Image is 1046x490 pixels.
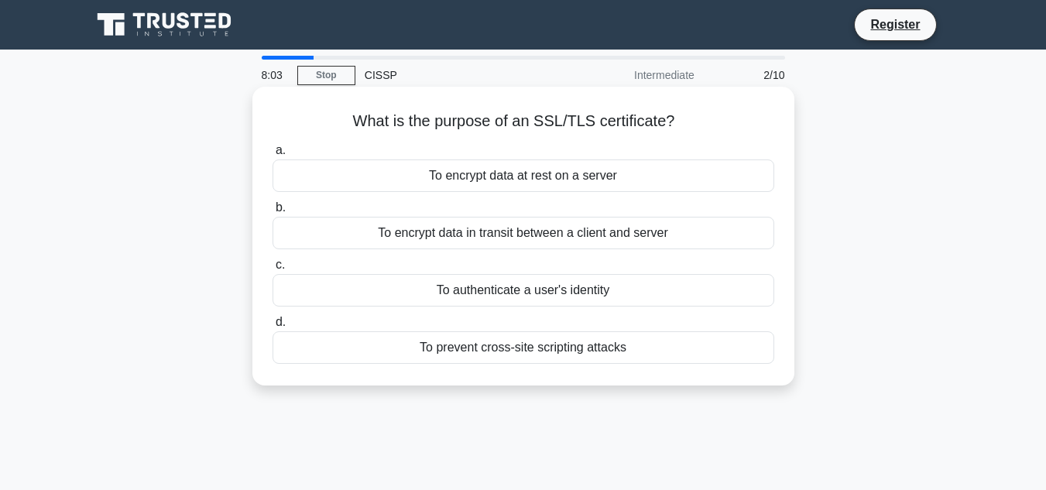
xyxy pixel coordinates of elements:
span: c. [276,258,285,271]
div: To encrypt data at rest on a server [273,159,774,192]
span: a. [276,143,286,156]
span: d. [276,315,286,328]
a: Stop [297,66,355,85]
div: To authenticate a user's identity [273,274,774,307]
a: Register [861,15,929,34]
div: To encrypt data in transit between a client and server [273,217,774,249]
h5: What is the purpose of an SSL/TLS certificate? [271,111,776,132]
div: Intermediate [568,60,704,91]
div: To prevent cross-site scripting attacks [273,331,774,364]
div: CISSP [355,60,568,91]
div: 8:03 [252,60,297,91]
span: b. [276,200,286,214]
div: 2/10 [704,60,794,91]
